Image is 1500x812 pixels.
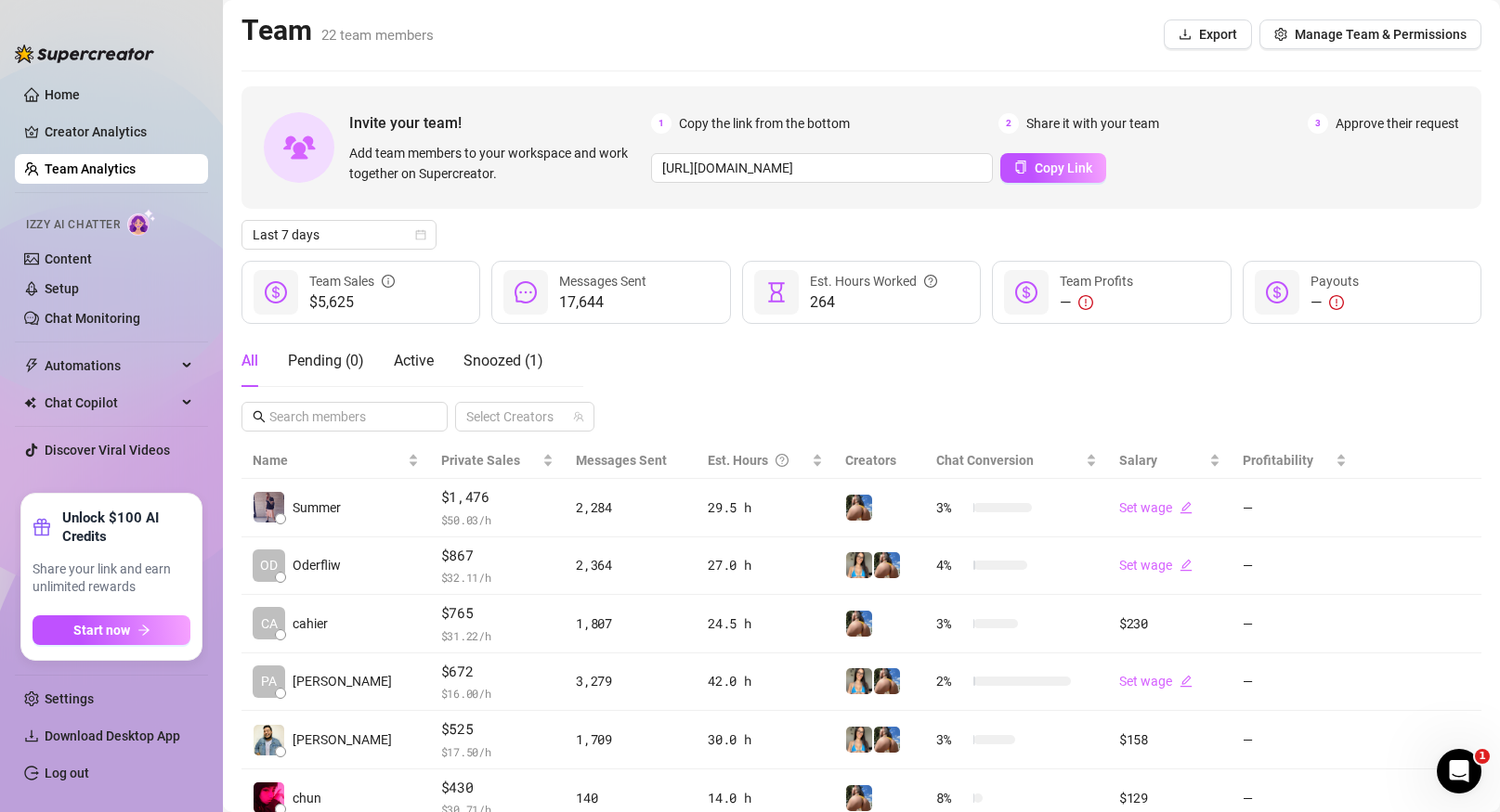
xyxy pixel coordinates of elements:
[1060,291,1133,314] div: —
[293,729,392,750] span: [PERSON_NAME]
[1014,161,1027,174] span: copy
[1295,27,1467,42] span: Manage Team & Permissions
[253,221,425,249] span: Last 7 days
[924,271,937,291] span: question-circle
[441,777,554,799] span: $430
[1232,653,1357,712] td: —
[1243,453,1313,468] span: Profitability
[559,274,646,289] span: Messages Sent
[846,668,872,694] img: 𝙋𝙖𝙞𝙜𝙚
[441,545,554,567] span: $867
[254,492,284,522] img: Summer
[269,406,422,427] input: Search members
[936,729,966,750] span: 3 %
[1475,749,1490,764] span: 1
[288,350,364,372] div: Pending ( 0 )
[1199,27,1237,42] span: Export
[846,611,872,637] img: 𝙋𝙖𝙞𝙜𝙚
[1232,711,1357,769] td: —
[576,788,685,808] div: 140
[441,718,554,741] span: $525
[1026,113,1159,134] span: Share it with your team
[576,555,685,575] div: 2,364
[1119,613,1221,634] div: $230
[415,229,426,240] span: calendar
[33,518,51,536] span: gift
[1035,161,1092,175] span: Copy Link
[1274,28,1287,41] span: setting
[679,113,850,134] span: Copy the link from the bottom
[45,281,79,296] a: Setup
[651,113,672,134] span: 1
[45,443,170,458] a: Discover Viral Videos
[708,497,823,518] div: 29.5 h
[1179,28,1192,41] span: download
[349,111,651,135] span: Invite your team!
[441,684,554,702] span: $ 16.00 /h
[1232,479,1357,537] td: —
[127,209,156,236] img: AI Chatter
[576,671,685,691] div: 3,279
[874,668,900,694] img: 𝙋𝙖𝙞𝙜𝙚
[260,555,278,575] span: OD
[1164,19,1252,49] button: Export
[441,453,520,468] span: Private Sales
[1329,295,1344,310] span: exclamation-circle
[137,624,150,637] span: arrow-right
[45,311,140,326] a: Chat Monitoring
[936,453,1034,468] span: Chat Conversion
[45,87,80,102] a: Home
[576,453,667,468] span: Messages Sent
[309,271,395,291] div: Team Sales
[33,561,190,597] span: Share your link and earn unlimited rewards
[309,291,395,314] span: $5,625
[441,510,554,529] span: $ 50.03 /h
[45,251,92,266] a: Content
[45,117,193,147] a: Creator Analytics
[261,671,277,691] span: PA
[576,497,685,518] div: 2,284
[1180,501,1193,514] span: edit
[846,727,872,753] img: 𝙋𝙖𝙞𝙜𝙚
[1015,281,1037,303] span: dollar-circle
[1232,595,1357,653] td: —
[241,443,430,479] th: Name
[515,281,537,303] span: message
[293,671,392,691] span: [PERSON_NAME]
[1437,749,1481,793] iframe: Intercom live chat
[1336,113,1459,134] span: Approve their request
[293,788,321,808] span: chun
[441,486,554,509] span: $1,476
[936,788,966,808] span: 8 %
[1259,19,1481,49] button: Manage Team & Permissions
[24,358,39,373] span: thunderbolt
[441,742,554,761] span: $ 17.50 /h
[45,728,180,743] span: Download Desktop App
[936,497,966,518] span: 3 %
[708,450,808,470] div: Est. Hours
[846,785,872,811] img: 𝙋𝙖𝙞𝙜𝙚
[810,271,937,291] div: Est. Hours Worked
[73,623,130,638] span: Start now
[708,671,823,691] div: 42.0 h
[33,615,190,645] button: Start nowarrow-right
[1232,537,1357,596] td: —
[1119,788,1221,808] div: $129
[293,497,341,518] span: Summer
[349,143,644,184] span: Add team members to your workspace and work together on Supercreator.
[253,410,266,423] span: search
[62,509,190,546] strong: Unlock $100 AI Credits
[708,555,823,575] div: 27.0 h
[1308,113,1328,134] span: 3
[441,626,554,645] span: $ 31.22 /h
[708,729,823,750] div: 30.0 h
[241,13,434,48] h2: Team
[254,725,284,755] img: Edd velasco
[45,351,176,380] span: Automations
[24,396,36,409] img: Chat Copilot
[559,291,646,314] span: 17,644
[1000,153,1106,183] button: Copy Link
[394,352,434,369] span: Active
[708,788,823,808] div: 14.0 h
[45,161,136,176] a: Team Analytics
